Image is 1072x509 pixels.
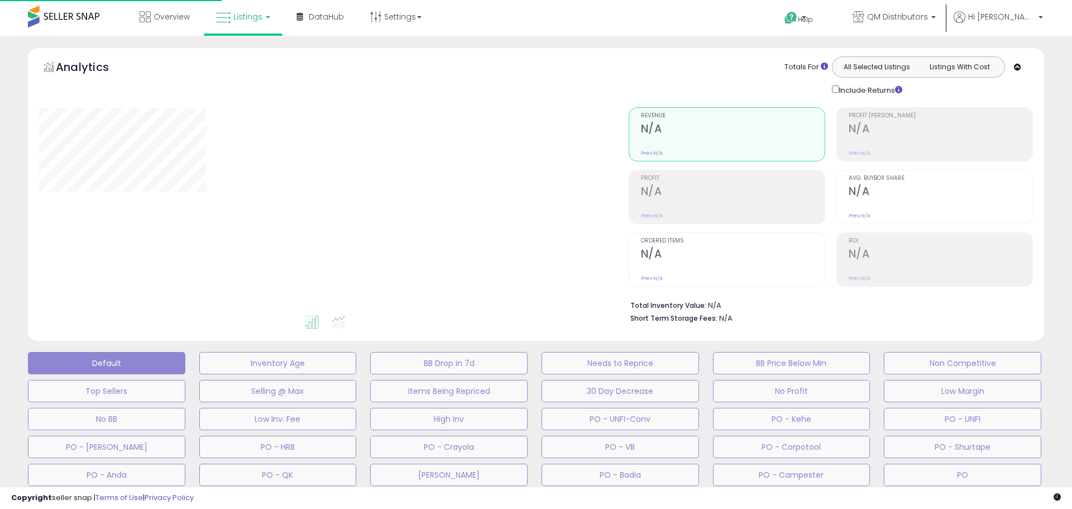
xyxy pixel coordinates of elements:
[11,493,194,503] div: seller snap | |
[849,175,1032,182] span: Avg. Buybox Share
[199,380,357,402] button: Selling @ Max
[918,60,1001,74] button: Listings With Cost
[28,352,185,374] button: Default
[641,113,825,119] span: Revenue
[641,175,825,182] span: Profit
[824,83,916,96] div: Include Returns
[199,408,357,430] button: Low Inv. Fee
[28,464,185,486] button: PO - Anda
[784,11,798,25] i: Get Help
[713,408,870,430] button: PO - Kehe
[641,238,825,244] span: Ordered Items
[370,380,528,402] button: Items Being Repriced
[641,185,825,200] h2: N/A
[542,464,699,486] button: PO - Badia
[630,301,706,310] b: Total Inventory Value:
[630,298,1025,311] li: N/A
[370,408,528,430] button: High Inv
[641,275,663,282] small: Prev: N/A
[641,150,663,156] small: Prev: N/A
[968,11,1035,22] span: Hi [PERSON_NAME]
[867,11,928,22] span: QM Distributors
[199,436,357,458] button: PO - HRB
[28,408,185,430] button: No BB
[145,492,194,503] a: Privacy Policy
[713,464,870,486] button: PO - Campester
[370,352,528,374] button: BB Drop in 7d
[849,185,1032,200] h2: N/A
[154,11,190,22] span: Overview
[713,352,870,374] button: BB Price Below Min
[954,11,1043,36] a: Hi [PERSON_NAME]
[884,436,1041,458] button: PO - Shurtape
[11,492,52,503] strong: Copyright
[884,464,1041,486] button: PO
[542,408,699,430] button: PO - UNFI-Conv
[884,408,1041,430] button: PO - UNFI
[630,313,717,323] b: Short Term Storage Fees:
[884,352,1041,374] button: Non Competitive
[28,380,185,402] button: Top Sellers
[849,238,1032,244] span: ROI
[884,380,1041,402] button: Low Margin
[641,212,663,219] small: Prev: N/A
[199,352,357,374] button: Inventory Age
[784,62,828,73] div: Totals For
[713,380,870,402] button: No Profit
[835,60,918,74] button: All Selected Listings
[776,3,835,36] a: Help
[542,380,699,402] button: 30 Day Decrease
[95,492,143,503] a: Terms of Use
[28,436,185,458] button: PO - [PERSON_NAME]
[719,313,733,324] span: N/A
[849,122,1032,137] h2: N/A
[641,248,825,263] h2: N/A
[849,248,1032,263] h2: N/A
[199,464,357,486] button: PO - QK
[370,464,528,486] button: [PERSON_NAME]
[849,212,870,219] small: Prev: N/A
[849,113,1032,119] span: Profit [PERSON_NAME]
[309,11,344,22] span: DataHub
[542,352,699,374] button: Needs to Reprice
[233,11,262,22] span: Listings
[542,436,699,458] button: PO - VB
[370,436,528,458] button: PO - Crayola
[641,122,825,137] h2: N/A
[56,59,131,78] h5: Analytics
[713,436,870,458] button: PO - Corpotool
[798,15,813,24] span: Help
[849,150,870,156] small: Prev: N/A
[849,275,870,282] small: Prev: N/A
